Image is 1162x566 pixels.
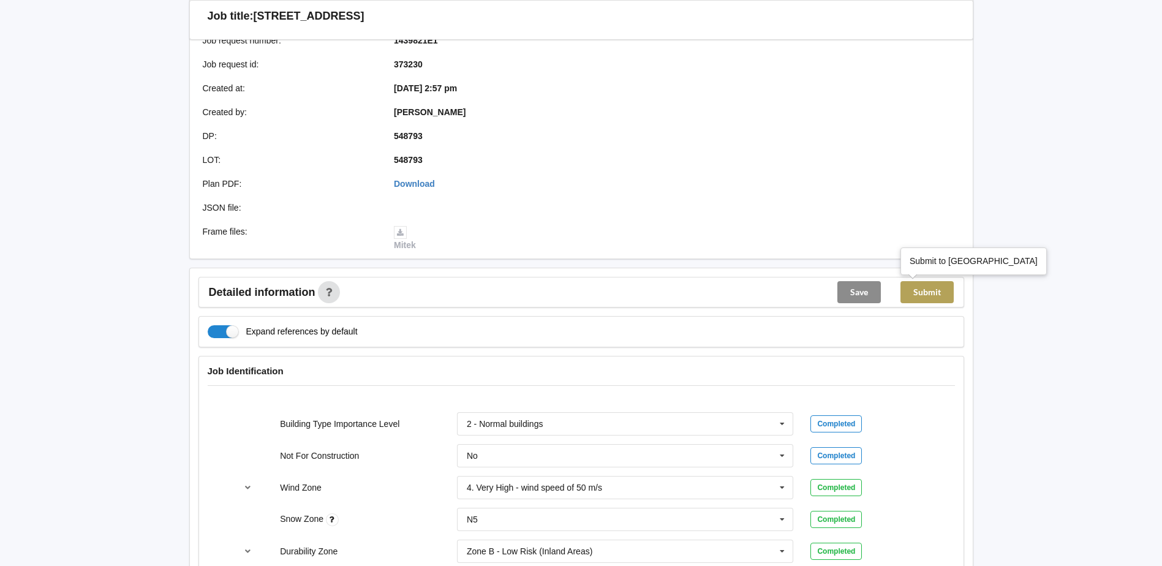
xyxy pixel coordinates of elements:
[394,83,457,93] b: [DATE] 2:57 pm
[467,547,592,556] div: Zone B - Low Risk (Inland Areas)
[394,227,416,250] a: Mitek
[208,9,254,23] h3: Job title:
[194,106,386,118] div: Created by :
[280,546,338,556] label: Durability Zone
[280,483,322,492] label: Wind Zone
[236,540,260,562] button: reference-toggle
[280,451,359,461] label: Not For Construction
[394,59,423,69] b: 373230
[394,107,466,117] b: [PERSON_NAME]
[810,415,862,432] div: Completed
[208,325,358,338] label: Expand references by default
[810,479,862,496] div: Completed
[194,34,386,47] div: Job request number :
[194,58,386,70] div: Job request id :
[194,82,386,94] div: Created at :
[194,178,386,190] div: Plan PDF :
[900,281,954,303] button: Submit
[280,514,326,524] label: Snow Zone
[236,477,260,499] button: reference-toggle
[280,419,399,429] label: Building Type Importance Level
[394,131,423,141] b: 548793
[810,511,862,528] div: Completed
[209,287,315,298] span: Detailed information
[394,155,423,165] b: 548793
[467,515,478,524] div: N5
[810,447,862,464] div: Completed
[394,179,435,189] a: Download
[910,255,1038,267] div: Submit to [GEOGRAPHIC_DATA]
[467,420,543,428] div: 2 - Normal buildings
[208,365,955,377] h4: Job Identification
[194,130,386,142] div: DP :
[467,483,602,492] div: 4. Very High - wind speed of 50 m/s
[254,9,364,23] h3: [STREET_ADDRESS]
[194,225,386,251] div: Frame files :
[194,202,386,214] div: JSON file :
[810,543,862,560] div: Completed
[467,451,478,460] div: No
[394,36,438,45] b: 1439821E1
[194,154,386,166] div: LOT :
